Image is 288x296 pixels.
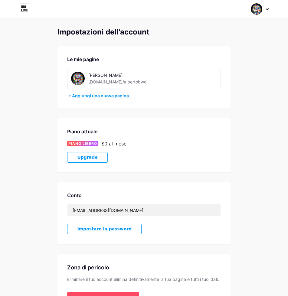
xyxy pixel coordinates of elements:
div: [DOMAIN_NAME]/albertobwd [88,79,147,85]
div: Eliminare il tuo account elimina definitivamente la tua pagina e tutti i tuoi dati. [67,276,221,282]
input: Email [67,204,220,216]
div: $0 al mese [101,140,126,147]
button: Upgrade [67,152,107,163]
span: Upgrade [77,155,97,160]
img: Alberto Battistelli [251,3,262,15]
div: Piano attuale [67,128,221,135]
div: Le mie pagine [67,56,221,63]
div: Zona di pericolo [67,263,221,272]
span: PIANO LIBERO [68,141,97,146]
span: Impostare la password [77,226,132,232]
div: [PERSON_NAME] [88,72,168,78]
div: Impostazioni dell'account [57,28,230,36]
div: + Aggiungi una nuova pagina [68,93,221,99]
img: Alberto [71,72,85,85]
button: Impostare la password [67,224,142,234]
div: Conto [67,192,221,199]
